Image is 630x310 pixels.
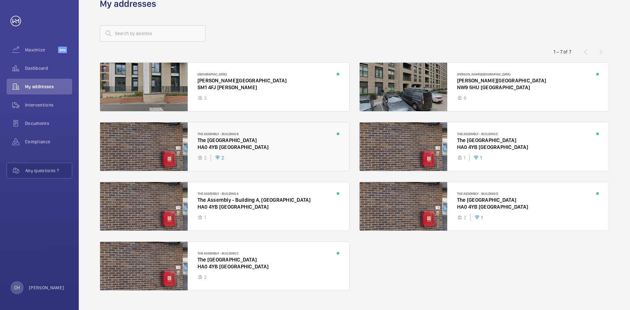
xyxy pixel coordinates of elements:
[25,65,72,72] span: Dashboard
[100,25,205,42] input: Search by address
[25,102,72,108] span: Interventions
[554,49,571,55] div: 1 – 7 of 7
[25,47,58,53] span: Maximize
[14,284,20,291] p: CH
[25,138,72,145] span: Compliance
[29,284,64,291] p: [PERSON_NAME]
[25,167,72,174] span: Any questions ?
[25,83,72,90] span: My addresses
[58,47,67,53] span: Beta
[25,120,72,127] span: Documents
